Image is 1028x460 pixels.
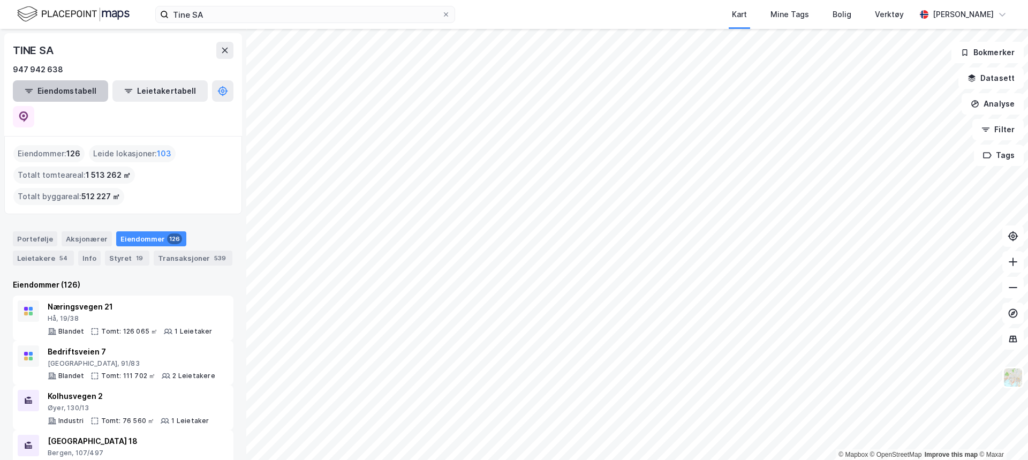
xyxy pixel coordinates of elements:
[13,231,57,246] div: Portefølje
[112,80,208,102] button: Leietakertabell
[58,417,84,425] div: Industri
[169,6,442,22] input: Søk på adresse, matrikkel, gårdeiere, leietakere eller personer
[48,345,215,358] div: Bedriftsveien 7
[212,253,228,263] div: 539
[13,251,74,266] div: Leietakere
[172,372,215,380] div: 2 Leietakere
[58,327,84,336] div: Blandet
[157,147,171,160] span: 103
[66,147,80,160] span: 126
[925,451,978,458] a: Improve this map
[13,145,85,162] div: Eiendommer :
[105,251,149,266] div: Styret
[175,327,212,336] div: 1 Leietaker
[48,404,209,412] div: Øyer, 130/13
[732,8,747,21] div: Kart
[13,63,63,76] div: 947 942 638
[870,451,922,458] a: OpenStreetMap
[770,8,809,21] div: Mine Tags
[48,449,213,457] div: Bergen, 107/497
[81,190,120,203] span: 512 227 ㎡
[13,188,124,205] div: Totalt byggareal :
[48,314,213,323] div: Hå, 19/38
[48,435,213,448] div: [GEOGRAPHIC_DATA] 18
[838,451,868,458] a: Mapbox
[958,67,1024,89] button: Datasett
[962,93,1024,115] button: Analyse
[1003,367,1023,388] img: Z
[933,8,994,21] div: [PERSON_NAME]
[875,8,904,21] div: Verktøy
[48,390,209,403] div: Kolhusvegen 2
[62,231,112,246] div: Aksjonærer
[86,169,131,182] span: 1 513 262 ㎡
[154,251,232,266] div: Transaksjoner
[167,233,182,244] div: 126
[171,417,209,425] div: 1 Leietaker
[101,417,155,425] div: Tomt: 76 560 ㎡
[13,278,233,291] div: Eiendommer (126)
[974,145,1024,166] button: Tags
[48,300,213,313] div: Næringsvegen 21
[951,42,1024,63] button: Bokmerker
[57,253,70,263] div: 54
[101,327,157,336] div: Tomt: 126 065 ㎡
[101,372,155,380] div: Tomt: 111 702 ㎡
[974,409,1028,460] iframe: Chat Widget
[13,167,135,184] div: Totalt tomteareal :
[58,372,84,380] div: Blandet
[78,251,101,266] div: Info
[17,5,130,24] img: logo.f888ab2527a4732fd821a326f86c7f29.svg
[116,231,186,246] div: Eiendommer
[972,119,1024,140] button: Filter
[833,8,851,21] div: Bolig
[13,42,56,59] div: TINE SA
[48,359,215,368] div: [GEOGRAPHIC_DATA], 91/83
[13,80,108,102] button: Eiendomstabell
[134,253,145,263] div: 19
[89,145,176,162] div: Leide lokasjoner :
